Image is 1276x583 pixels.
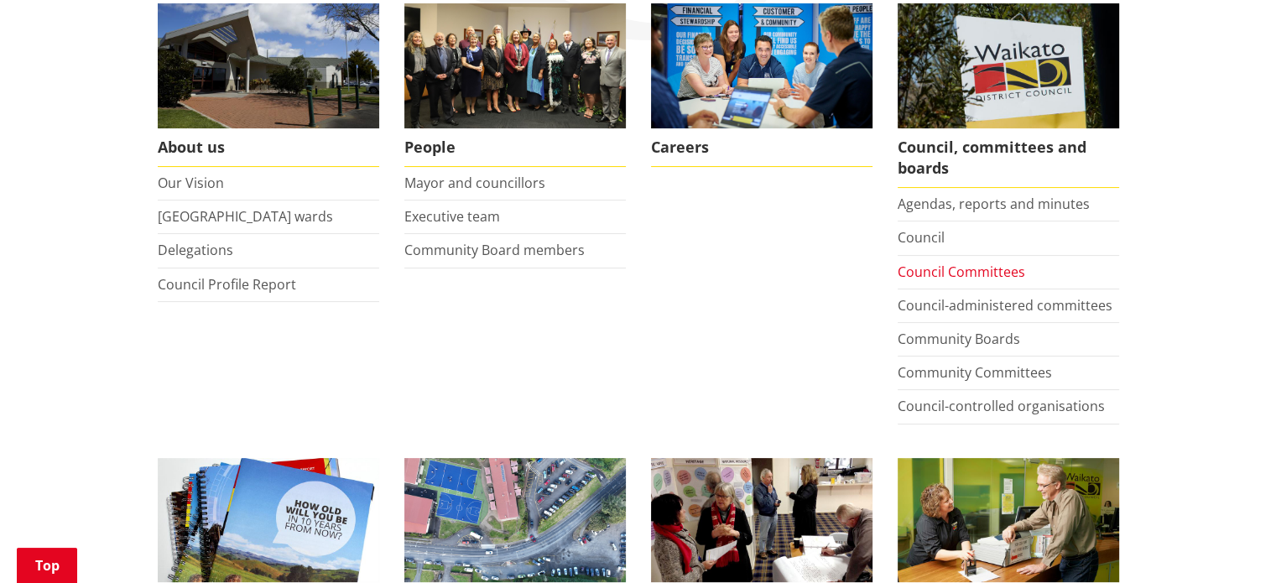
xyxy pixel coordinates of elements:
span: People [404,128,626,167]
a: Council-administered committees [898,296,1112,315]
a: Community Board members [404,241,585,259]
a: Council Committees [898,263,1025,281]
a: Waikato-District-Council-sign Council, committees and boards [898,3,1119,188]
span: Council, committees and boards [898,128,1119,188]
a: Community Committees [898,363,1052,382]
a: [GEOGRAPHIC_DATA] wards [158,207,333,226]
img: Fees [898,458,1119,583]
a: Council [898,228,945,247]
a: WDC Building 0015 About us [158,3,379,167]
span: Careers [651,128,872,167]
a: 2022 Council People [404,3,626,167]
a: Top [17,548,77,583]
img: Long Term Plan [158,458,379,583]
span: About us [158,128,379,167]
a: Executive team [404,207,500,226]
a: Agendas, reports and minutes [898,195,1090,213]
img: WDC Building 0015 [158,3,379,128]
a: Community Boards [898,330,1020,348]
a: Careers [651,3,872,167]
a: Our Vision [158,174,224,192]
iframe: Messenger Launcher [1199,513,1259,573]
a: Council Profile Report [158,275,296,294]
img: 2022 Council [404,3,626,128]
a: Mayor and councillors [404,174,545,192]
img: public-consultations [651,458,872,583]
img: Office staff in meeting - Career page [651,3,872,128]
img: Waikato-District-Council-sign [898,3,1119,128]
a: Delegations [158,241,233,259]
a: Council-controlled organisations [898,397,1105,415]
img: DJI_0336 [404,458,626,583]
